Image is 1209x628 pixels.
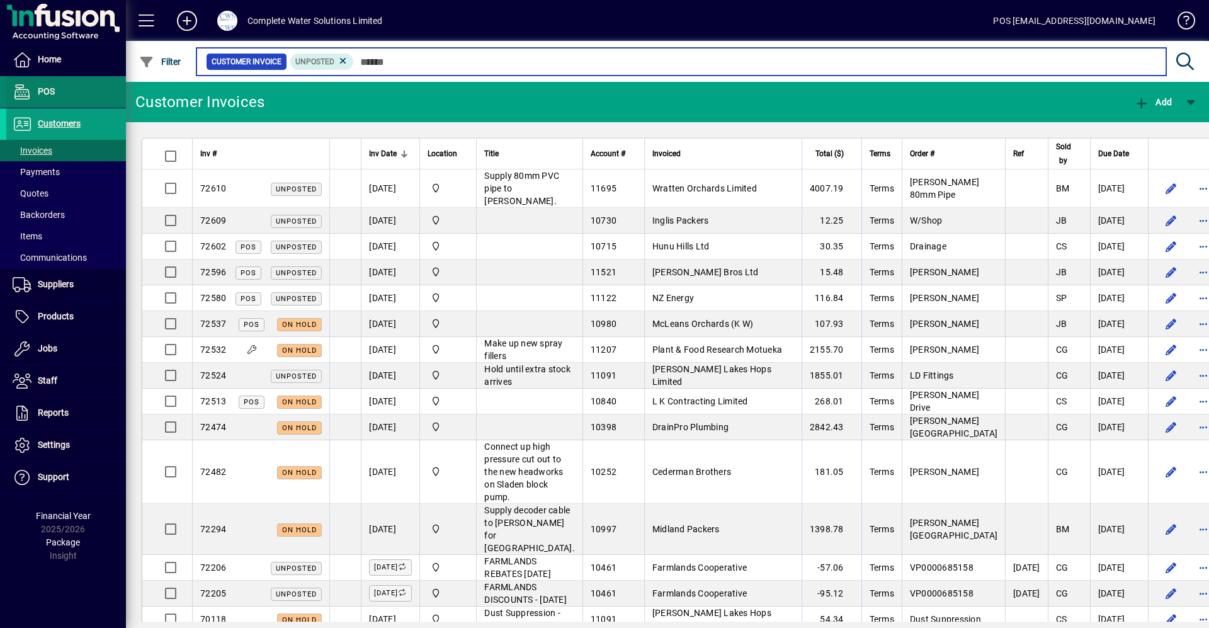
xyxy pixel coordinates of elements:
span: CG [1056,467,1069,477]
span: Motueka [428,343,468,357]
span: 10840 [591,396,616,406]
span: 72206 [200,562,226,573]
div: Inv # [200,147,322,161]
span: CS [1056,241,1067,251]
span: 10730 [591,215,616,226]
span: Terms [870,183,894,193]
span: Terms [870,467,894,477]
span: Inv # [200,147,217,161]
span: 10715 [591,241,616,251]
span: Motueka [428,420,468,434]
span: VP0000685158 [910,562,973,573]
span: Terms [870,319,894,329]
button: Edit [1161,391,1181,411]
span: POS [241,243,256,251]
span: BM [1056,183,1070,193]
td: [DATE] [1090,363,1148,389]
td: [DATE] [361,260,419,285]
button: Edit [1161,340,1181,360]
span: POS [244,398,259,406]
span: 72474 [200,422,226,432]
span: POS [241,269,256,277]
button: Edit [1161,210,1181,231]
span: [DATE] [1013,588,1040,598]
span: Unposted [276,243,317,251]
span: VP0000685158 [910,588,973,598]
span: Products [38,311,74,321]
span: Terms [870,215,894,226]
span: NZ Energy [652,293,694,303]
button: Edit [1161,236,1181,256]
span: 11695 [591,183,616,193]
td: 12.25 [802,208,861,234]
td: 268.01 [802,389,861,414]
button: Add [1131,91,1175,113]
div: POS [EMAIL_ADDRESS][DOMAIN_NAME] [993,11,1155,31]
a: Quotes [6,183,126,204]
span: Farmlands Cooperative [652,588,747,598]
span: [PERSON_NAME][GEOGRAPHIC_DATA] [910,518,997,540]
span: [PERSON_NAME] Drive [910,390,979,413]
span: Motueka [428,394,468,408]
span: 11521 [591,267,616,277]
span: Terms [870,267,894,277]
span: Unposted [276,269,317,277]
span: CG [1056,562,1069,573]
span: FARMLANDS DISCOUNTS - [DATE] [484,582,567,605]
td: [DATE] [1090,389,1148,414]
span: Package [46,537,80,547]
span: Terms [870,293,894,303]
span: POS [241,295,256,303]
span: Motueka [428,586,468,600]
span: 10461 [591,562,616,573]
span: Reports [38,408,69,418]
td: [DATE] [361,169,419,208]
span: 72532 [200,345,226,355]
span: 70118 [200,614,226,624]
a: Home [6,44,126,76]
button: Filter [136,50,184,73]
span: 72524 [200,370,226,380]
span: [PERSON_NAME] [910,345,979,355]
button: Edit [1161,519,1181,539]
span: Jobs [38,343,57,353]
td: [DATE] [361,285,419,311]
td: [DATE] [1090,440,1148,504]
td: [DATE] [1090,208,1148,234]
span: 72609 [200,215,226,226]
span: Motueka [428,522,468,536]
span: Invoices [13,146,52,156]
span: Unposted [295,57,334,66]
span: 10252 [591,467,616,477]
td: 1398.78 [802,504,861,555]
span: Support [38,472,69,482]
a: POS [6,76,126,108]
span: Terms [870,241,894,251]
span: Terms [870,396,894,406]
td: [DATE] [1090,311,1148,337]
span: Due Date [1098,147,1129,161]
span: Terms [870,370,894,380]
div: Location [428,147,468,161]
div: Sold by [1056,140,1082,168]
td: 4007.19 [802,169,861,208]
span: Motueka [428,465,468,479]
td: [DATE] [1090,414,1148,440]
label: [DATE] [369,585,412,602]
button: Profile [207,9,247,32]
span: Filter [139,57,181,67]
button: Edit [1161,365,1181,385]
span: CG [1056,422,1069,432]
span: Order # [910,147,934,161]
button: Edit [1161,462,1181,482]
td: [DATE] [1090,581,1148,607]
td: [DATE] [361,504,419,555]
span: Unposted [276,372,317,380]
button: Edit [1161,178,1181,198]
span: Terms [870,345,894,355]
td: [DATE] [361,208,419,234]
span: Hunu Hills Ltd [652,241,710,251]
span: On hold [282,321,317,329]
span: On hold [282,346,317,355]
button: Edit [1161,583,1181,603]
